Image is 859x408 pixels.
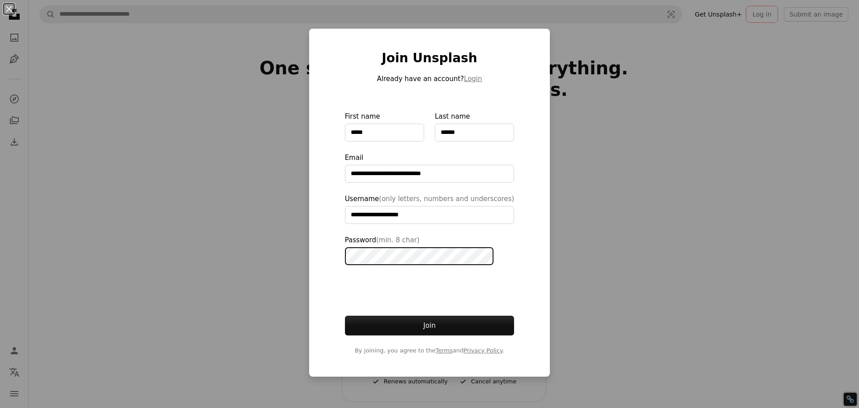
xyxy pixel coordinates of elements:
label: First name [345,111,424,142]
span: (only letters, numbers and underscores) [379,195,514,203]
label: Password [345,235,515,265]
label: Last name [435,111,514,142]
span: (min. 8 char) [376,236,420,244]
input: Password(min. 8 char) [345,247,493,265]
p: Already have an account? [345,73,515,84]
a: Terms [435,347,452,354]
input: First name [345,124,424,142]
button: Login [464,73,482,84]
a: Privacy Policy [464,347,502,354]
button: Join [345,316,515,335]
input: Email [345,165,515,183]
label: Email [345,152,515,183]
input: Last name [435,124,514,142]
span: By joining, you agree to the and . [345,346,515,355]
h1: Join Unsplash [345,50,515,66]
label: Username [345,193,515,224]
input: Username(only letters, numbers and underscores) [345,206,515,224]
